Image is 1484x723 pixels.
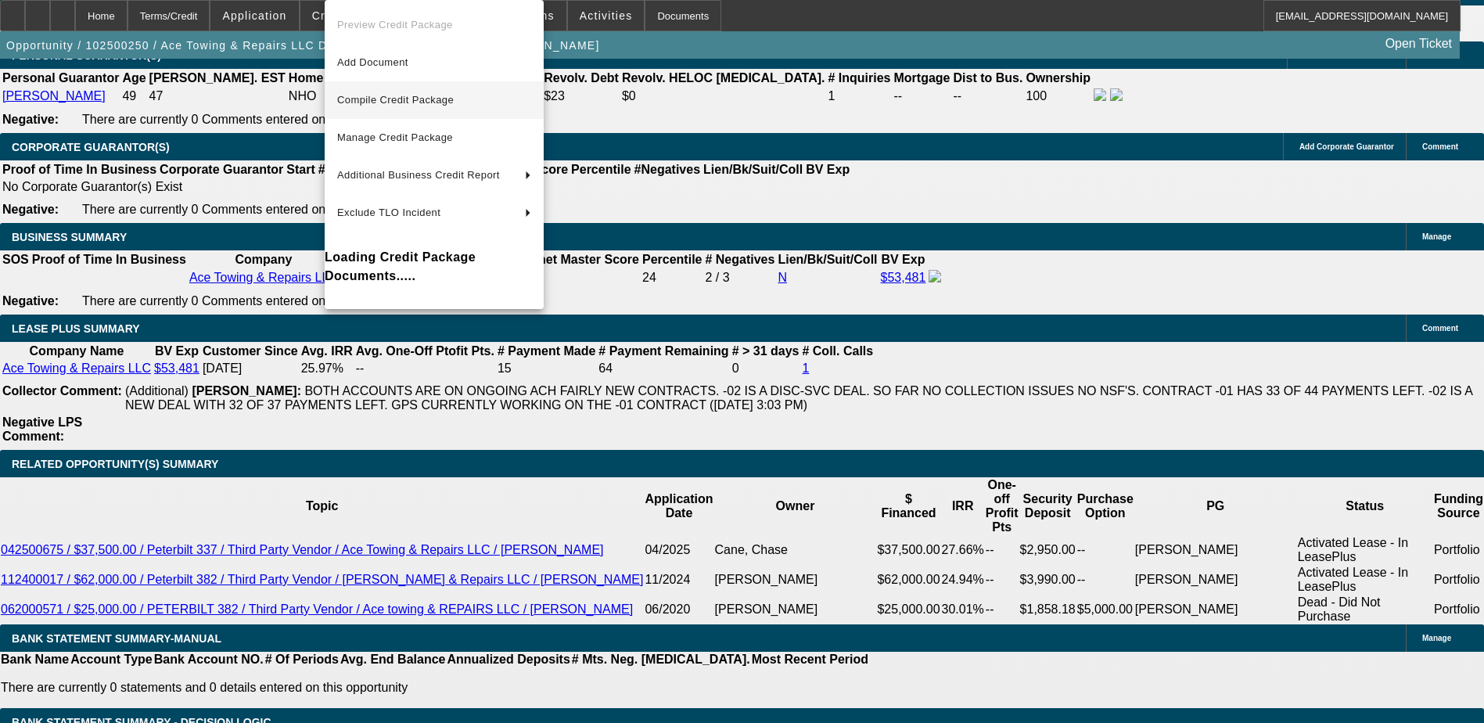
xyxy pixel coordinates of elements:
span: Manage Credit Package [337,131,453,143]
span: Exclude TLO Incident [337,207,440,218]
span: Additional Business Credit Report [337,169,500,181]
span: Add Document [337,56,408,68]
span: Compile Credit Package [337,94,454,106]
h4: Loading Credit Package Documents..... [325,248,544,286]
